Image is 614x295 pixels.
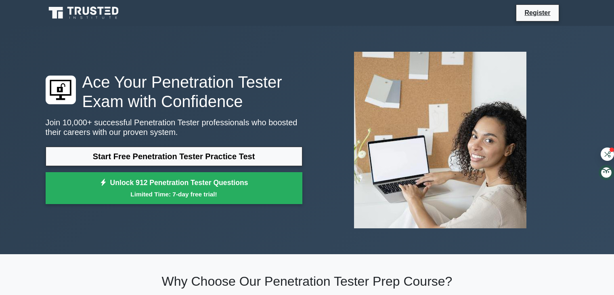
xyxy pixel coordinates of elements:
a: Register [520,8,555,18]
h2: Why Choose Our Penetration Tester Prep Course? [46,274,569,289]
a: Unlock 912 Penetration Tester QuestionsLimited Time: 7-day free trial! [46,172,302,204]
p: Join 10,000+ successful Penetration Tester professionals who boosted their careers with our prove... [46,118,302,137]
h1: Ace Your Penetration Tester Exam with Confidence [46,72,302,111]
a: Start Free Penetration Tester Practice Test [46,147,302,166]
small: Limited Time: 7-day free trial! [56,190,292,199]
